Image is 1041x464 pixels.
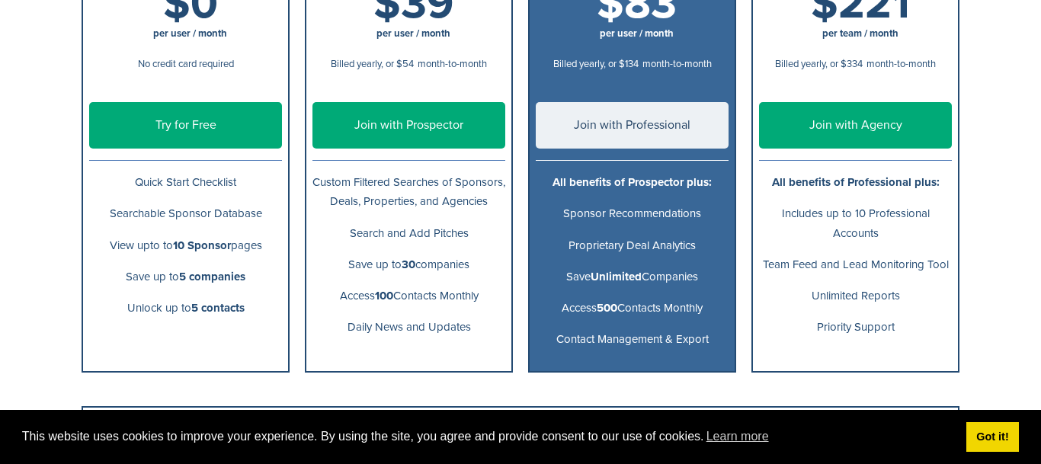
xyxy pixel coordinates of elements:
p: Quick Start Checklist [89,173,282,192]
p: Access Contacts Monthly [536,299,729,318]
p: View upto to pages [89,236,282,255]
p: Daily News and Updates [312,318,505,337]
b: 30 [402,258,415,271]
a: Try for Free [89,102,282,149]
span: per user / month [600,27,674,40]
p: Custom Filtered Searches of Sponsors, Deals, Properties, and Agencies [312,173,505,211]
span: month-to-month [866,58,936,70]
p: Searchable Sponsor Database [89,204,282,223]
b: Unlimited [591,270,642,283]
b: All benefits of Professional plus: [772,175,940,189]
b: 10 Sponsor [173,238,231,252]
p: Unlock up to [89,299,282,318]
p: Save Companies [536,267,729,286]
span: per team / month [822,27,898,40]
p: Priority Support [759,318,952,337]
p: Includes up to 10 Professional Accounts [759,204,952,242]
b: 100 [375,289,393,302]
span: No credit card required [138,58,234,70]
a: Join with Agency [759,102,952,149]
p: Team Feed and Lead Monitoring Tool [759,255,952,274]
p: Unlimited Reports [759,286,952,306]
p: Search and Add Pitches [312,224,505,243]
span: per user / month [153,27,227,40]
span: This website uses cookies to improve your experience. By using the site, you agree and provide co... [22,425,954,448]
a: Join with Professional [536,102,729,149]
span: per user / month [376,27,450,40]
a: learn more about cookies [704,425,771,448]
p: Contact Management & Export [536,330,729,349]
span: month-to-month [642,58,712,70]
p: Access Contacts Monthly [312,286,505,306]
p: Proprietary Deal Analytics [536,236,729,255]
p: Sponsor Recommendations [536,204,729,223]
b: 5 companies [179,270,245,283]
b: All benefits of Prospector plus: [553,175,712,189]
span: Billed yearly, or $134 [553,58,639,70]
b: 5 contacts [191,301,245,315]
p: Save up to companies [312,255,505,274]
a: dismiss cookie message [966,422,1019,453]
a: Join with Prospector [312,102,505,149]
b: 500 [597,301,617,315]
span: month-to-month [418,58,487,70]
span: Billed yearly, or $334 [775,58,863,70]
span: Billed yearly, or $54 [331,58,414,70]
p: Save up to [89,267,282,286]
